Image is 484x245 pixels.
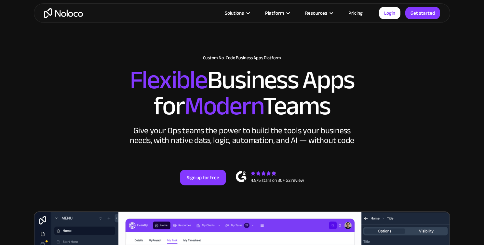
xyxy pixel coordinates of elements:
[130,56,207,104] span: Flexible
[297,9,340,17] div: Resources
[405,7,440,19] a: Get started
[184,82,263,130] span: Modern
[180,170,226,185] a: Sign up for free
[265,9,284,17] div: Platform
[257,9,297,17] div: Platform
[128,126,356,145] div: Give your Ops teams the power to build the tools your business needs, with native data, logic, au...
[40,67,444,119] h2: Business Apps for Teams
[40,55,444,61] h1: Custom No-Code Business Apps Platform
[44,8,83,18] a: home
[379,7,400,19] a: Login
[225,9,244,17] div: Solutions
[340,9,371,17] a: Pricing
[305,9,327,17] div: Resources
[217,9,257,17] div: Solutions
